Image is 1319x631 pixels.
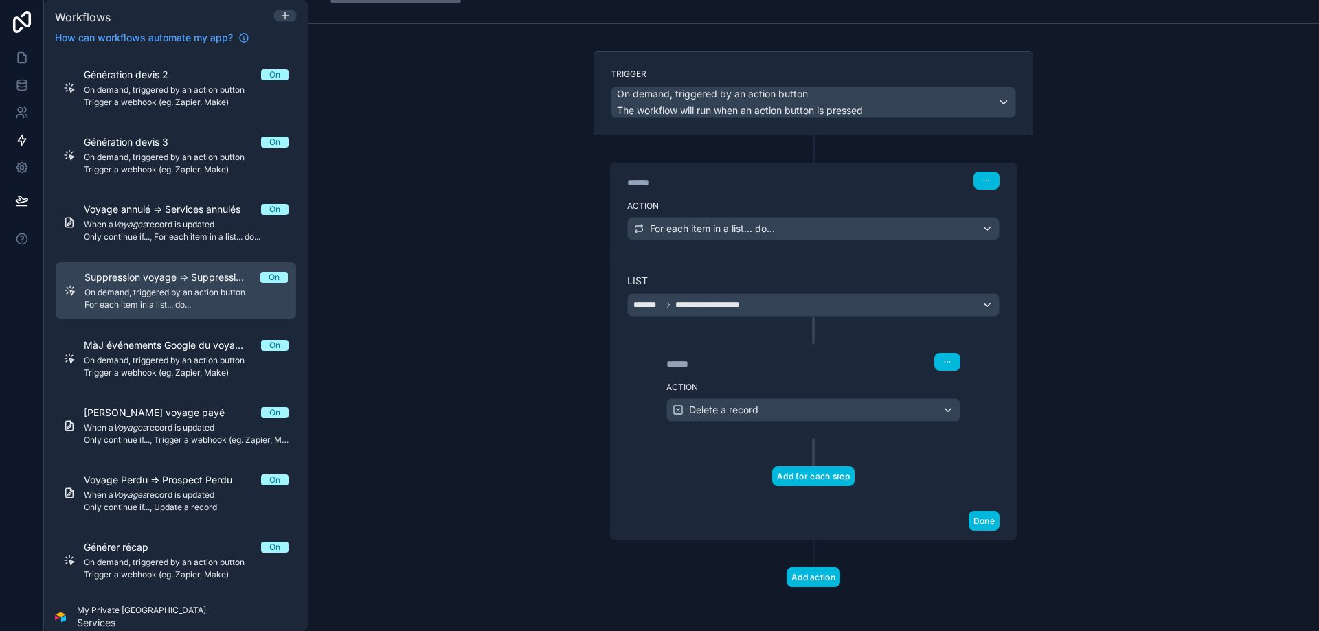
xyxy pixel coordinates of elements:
div: On [269,474,280,485]
span: Only continue if..., Update a record [84,502,289,513]
img: Airtable Logo [55,612,66,623]
a: Génération devis 3OnOn demand, triggered by an action buttonTrigger a webhook (eg. Zapier, Make) [55,127,297,183]
span: Trigger a webhook (eg. Zapier, Make) [84,164,289,175]
span: My Private [GEOGRAPHIC_DATA] [77,605,206,616]
a: [PERSON_NAME] voyage payéOnWhen aVoyagesrecord is updatedOnly continue if..., Trigger a webhook (... [55,398,297,454]
label: Action [666,382,960,393]
button: On demand, triggered by an action buttonThe workflow will run when an action button is pressed [611,87,1016,118]
span: Génération devis 2 [84,68,185,82]
span: On demand, triggered by an action button [84,557,289,568]
label: Trigger [611,69,1016,80]
span: How can workflows automate my app? [55,31,233,45]
span: Only continue if..., For each item in a list... do... [84,231,289,242]
span: When a record is updated [84,219,289,230]
span: MàJ événements Google du voyage [84,339,261,352]
div: On [269,272,280,283]
div: On [269,407,280,418]
span: When a record is updated [84,490,289,501]
span: When a record is updated [84,422,289,433]
a: How can workflows automate my app? [49,31,255,45]
span: Suppression voyage => Suppression services [84,271,260,284]
a: Voyage Perdu => Prospect PerduOnWhen aVoyagesrecord is updatedOnly continue if..., Update a record [55,465,297,521]
span: The workflow will run when an action button is pressed [617,104,863,116]
a: MàJ événements Google du voyageOnOn demand, triggered by an action buttonTrigger a webhook (eg. Z... [55,330,297,387]
span: For each item in a list... do... [84,299,288,310]
button: For each item in a list... do... [627,217,1000,240]
em: Voyages [113,422,146,433]
span: Générer récap [84,540,165,554]
span: Voyage Perdu => Prospect Perdu [84,473,249,487]
div: On [269,340,280,351]
label: Action [627,200,1000,211]
span: For each item in a list... do... [650,222,775,236]
button: Add action [787,567,840,587]
span: On demand, triggered by an action button [84,287,288,298]
span: Trigger a webhook (eg. Zapier, Make) [84,367,289,378]
span: Services [77,616,206,630]
span: Trigger a webhook (eg. Zapier, Make) [84,569,289,580]
button: Done [969,511,1000,531]
span: Génération devis 3 [84,135,185,149]
div: On [269,542,280,553]
span: Delete a record [689,403,758,417]
span: On demand, triggered by an action button [84,84,289,95]
div: On [269,137,280,148]
span: Voyage annulé => Services annulés [84,203,257,216]
a: Génération devis 2OnOn demand, triggered by an action buttonTrigger a webhook (eg. Zapier, Make) [55,60,297,116]
span: On demand, triggered by an action button [84,355,289,366]
span: Trigger a webhook (eg. Zapier, Make) [84,97,289,108]
a: Suppression voyage => Suppression servicesOnOn demand, triggered by an action buttonFor each item... [55,262,297,319]
a: Voyage annulé => Services annulésOnWhen aVoyagesrecord is updatedOnly continue if..., For each it... [55,194,297,251]
div: On [269,204,280,215]
a: Générer récapOnOn demand, triggered by an action buttonTrigger a webhook (eg. Zapier, Make) [55,532,297,588]
label: List [627,274,1000,288]
em: Voyages [113,490,146,500]
button: Add for each step [772,466,855,486]
span: Workflows [55,10,111,24]
div: On [269,69,280,80]
button: Delete a record [666,398,960,422]
div: scrollable content [44,53,308,631]
span: [PERSON_NAME] voyage payé [84,406,241,420]
span: On demand, triggered by an action button [617,87,808,101]
span: Only continue if..., Trigger a webhook (eg. Zapier, Make) [84,435,289,446]
span: On demand, triggered by an action button [84,152,289,163]
em: Voyages [113,219,146,229]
